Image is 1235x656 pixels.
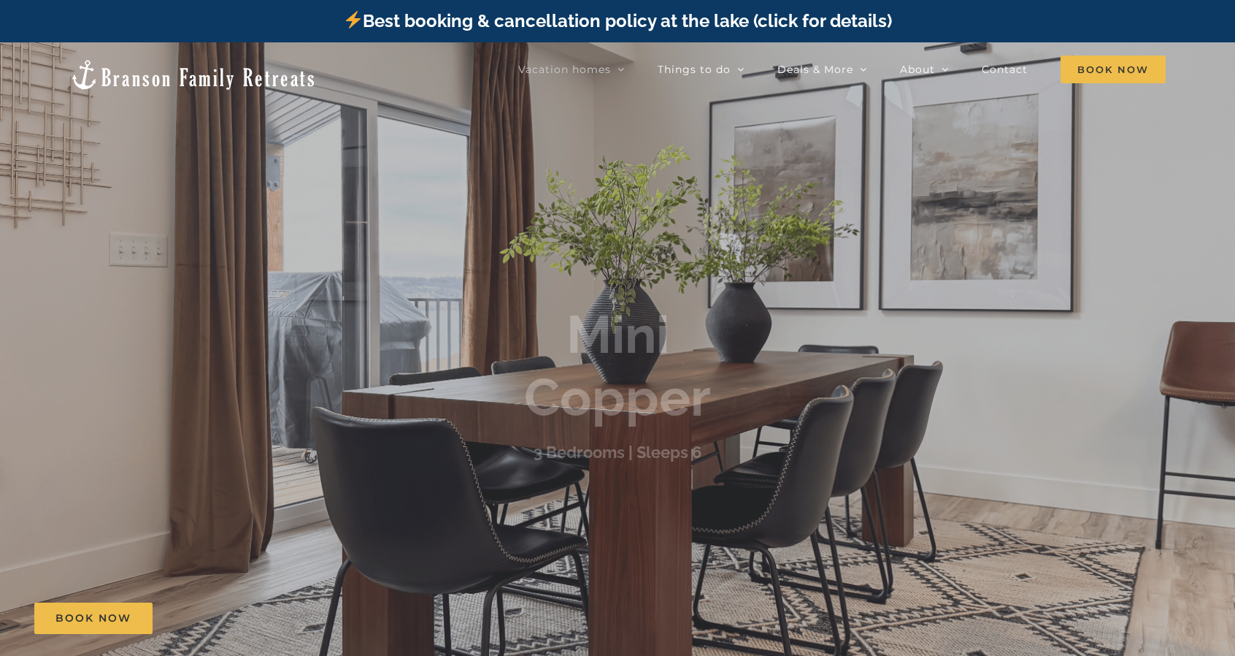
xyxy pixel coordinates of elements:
[518,55,1166,84] nav: Main Menu
[524,303,711,428] b: Mini Copper
[982,64,1028,75] span: Contact
[777,55,867,84] a: Deals & More
[658,55,745,84] a: Things to do
[777,64,853,75] span: Deals & More
[345,11,362,28] img: ⚡️
[55,612,131,625] span: Book Now
[343,10,892,31] a: Best booking & cancellation policy at the lake (click for details)
[518,64,611,75] span: Vacation homes
[534,443,701,462] h3: 3 Bedrooms | Sleeps 6
[982,55,1028,84] a: Contact
[658,64,731,75] span: Things to do
[900,64,935,75] span: About
[1061,56,1166,83] span: Book Now
[900,55,949,84] a: About
[34,603,153,634] a: Book Now
[518,55,625,84] a: Vacation homes
[69,58,317,91] img: Branson Family Retreats Logo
